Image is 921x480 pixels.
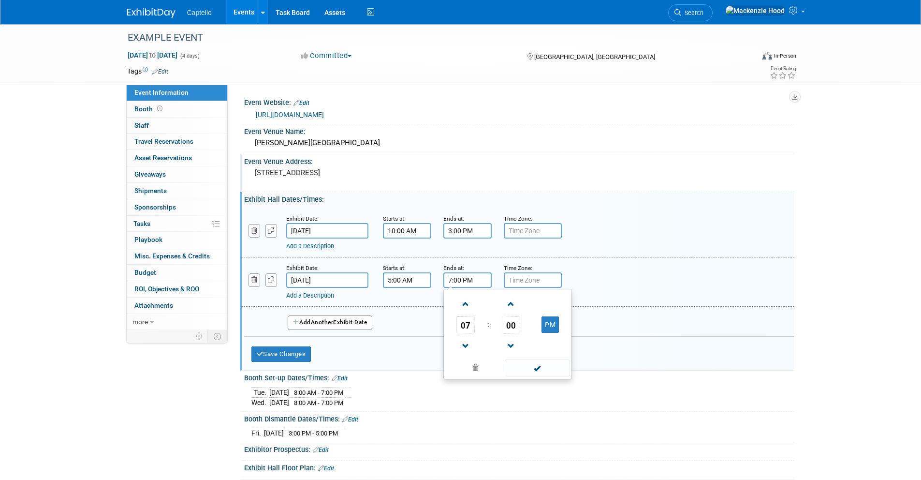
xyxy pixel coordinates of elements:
span: Sponsorships [134,203,176,211]
div: [PERSON_NAME][GEOGRAPHIC_DATA] [251,135,787,150]
span: 8:00 AM - 7:00 PM [294,399,343,406]
a: Booth [127,101,227,117]
span: Pick Hour [456,316,475,333]
td: Tue. [251,387,269,398]
span: Captello [187,9,212,16]
div: Event Format [697,50,797,65]
div: Event Venue Name: [244,124,794,136]
span: 8:00 AM - 7:00 PM [294,389,343,396]
a: Add a Description [286,292,334,299]
span: Staff [134,121,149,129]
a: Giveaways [127,166,227,182]
a: Playbook [127,232,227,248]
a: [URL][DOMAIN_NAME] [256,111,324,119]
span: [DATE] [DATE] [127,51,178,60]
button: PM [541,316,559,333]
small: Time Zone: [504,265,532,271]
img: ExhibitDay [127,8,175,18]
pre: [STREET_ADDRESS] [255,168,463,177]
a: Edit [152,68,168,75]
a: Attachments [127,298,227,314]
td: Personalize Event Tab Strip [191,330,208,343]
div: Exhibit Hall Floor Plan: [244,461,794,473]
span: Tasks [133,220,150,227]
div: In-Person [774,52,796,60]
button: AddAnotherExhibit Date [288,315,373,330]
small: Exhibit Date: [286,215,319,222]
a: ROI, Objectives & ROO [127,281,227,297]
span: Search [681,9,703,16]
td: Wed. [251,398,269,408]
small: Starts at: [383,215,406,222]
a: Misc. Expenses & Credits [127,248,227,264]
span: more [132,318,148,326]
input: End Time [443,272,492,288]
span: Asset Reservations [134,154,192,162]
input: Time Zone [504,223,562,239]
input: Start Time [383,272,431,288]
div: Event Website: [244,95,794,108]
input: Start Time [383,223,431,239]
a: Staff [127,118,227,134]
div: Event Rating [770,66,796,71]
td: [DATE] [269,387,289,398]
a: Event Information [127,85,227,101]
span: Booth [134,105,164,113]
span: Playbook [134,236,162,243]
a: Edit [318,465,334,472]
a: more [127,314,227,330]
button: Committed [298,51,355,61]
span: Pick Minute [502,316,520,333]
a: Increment Hour [456,291,475,316]
a: Done [504,362,570,375]
img: Format-Inperson.png [762,52,772,60]
span: Event Information [134,89,189,96]
span: to [148,51,157,59]
span: Shipments [134,187,167,195]
small: Ends at: [443,215,464,222]
input: Time Zone [504,272,562,288]
span: Booth not reserved yet [155,105,164,112]
small: Time Zone: [504,215,532,222]
input: End Time [443,223,492,239]
a: Clear selection [446,361,506,375]
a: Decrement Hour [456,333,475,358]
div: Exhibit Hall Dates/Times: [244,192,794,204]
a: Budget [127,265,227,281]
a: Asset Reservations [127,150,227,166]
input: Date [286,223,368,239]
a: Shipments [127,183,227,199]
td: Toggle Event Tabs [207,330,227,343]
button: Save Changes [251,346,311,362]
input: Date [286,272,368,288]
div: Booth Set-up Dates/Times: [244,371,794,383]
span: 3:00 PM - 5:00 PM [289,430,338,437]
a: Tasks [127,216,227,232]
a: Edit [293,100,309,106]
small: Starts at: [383,265,406,271]
a: Edit [342,416,358,423]
span: (4 days) [179,53,200,59]
span: [GEOGRAPHIC_DATA], [GEOGRAPHIC_DATA] [534,53,655,60]
a: Search [668,4,713,21]
td: [DATE] [269,398,289,408]
span: Attachments [134,301,173,309]
div: Event Venue Address: [244,154,794,166]
a: Edit [332,375,348,382]
a: Sponsorships [127,199,227,215]
small: Exhibit Date: [286,265,319,271]
a: Edit [313,447,329,453]
span: Misc. Expenses & Credits [134,252,210,260]
a: Decrement Minute [502,333,520,358]
span: Giveaways [134,170,166,178]
a: Increment Minute [502,291,520,316]
span: ROI, Objectives & ROO [134,285,199,293]
img: Mackenzie Hood [725,5,785,16]
div: Exhibitor Prospectus: [244,442,794,455]
small: Ends at: [443,265,464,271]
td: Tags [127,66,168,76]
span: Budget [134,269,156,276]
span: Another [311,319,334,326]
span: Travel Reservations [134,137,193,145]
div: Booth Dismantle Dates/Times: [244,412,794,424]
